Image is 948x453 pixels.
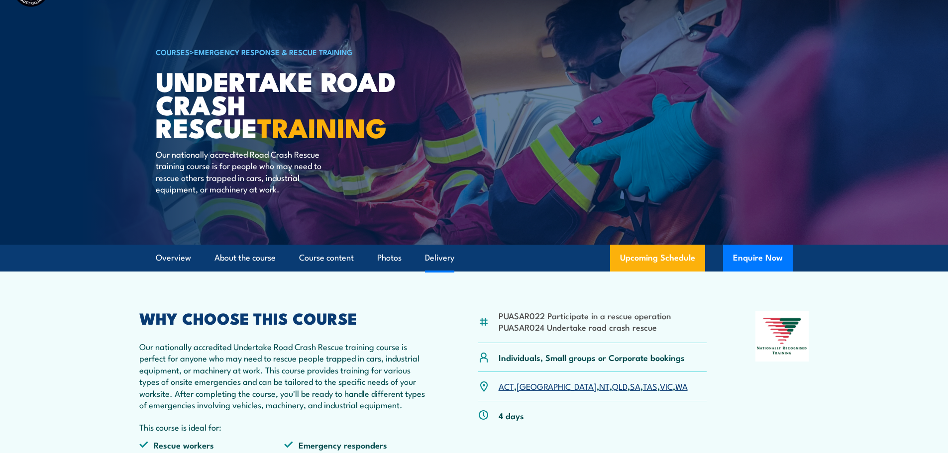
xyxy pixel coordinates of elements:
[723,245,793,272] button: Enquire Now
[517,380,597,392] a: [GEOGRAPHIC_DATA]
[299,245,354,271] a: Course content
[755,311,809,362] img: Nationally Recognised Training logo.
[599,380,610,392] a: NT
[284,439,429,451] li: Emergency responders
[156,148,337,195] p: Our nationally accredited Road Crash Rescue training course is for people who may need to rescue ...
[425,245,454,271] a: Delivery
[214,245,276,271] a: About the course
[499,410,524,421] p: 4 days
[377,245,402,271] a: Photos
[499,352,685,363] p: Individuals, Small groups or Corporate bookings
[139,421,430,433] p: This course is ideal for:
[156,46,190,57] a: COURSES
[156,69,402,139] h1: Undertake Road Crash Rescue
[499,310,671,321] li: PUASAR022 Participate in a rescue operation
[139,341,430,410] p: Our nationally accredited Undertake Road Crash Rescue training course is perfect for anyone who m...
[139,439,285,451] li: Rescue workers
[499,380,514,392] a: ACT
[499,380,688,392] p: , , , , , , ,
[139,311,430,325] h2: WHY CHOOSE THIS COURSE
[194,46,353,57] a: Emergency Response & Rescue Training
[660,380,673,392] a: VIC
[257,106,387,147] strong: TRAINING
[630,380,640,392] a: SA
[643,380,657,392] a: TAS
[612,380,628,392] a: QLD
[610,245,705,272] a: Upcoming Schedule
[156,46,402,58] h6: >
[499,321,671,333] li: PUASAR024 Undertake road crash rescue
[156,245,191,271] a: Overview
[675,380,688,392] a: WA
